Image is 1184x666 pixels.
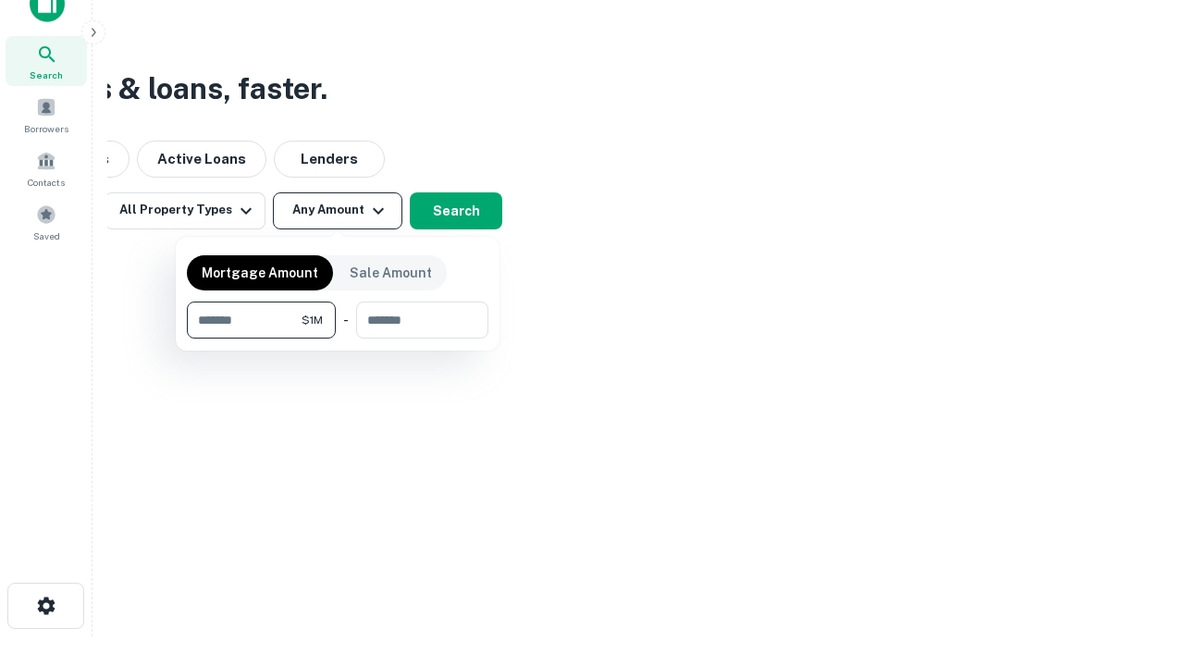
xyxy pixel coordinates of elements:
[302,312,323,328] span: $1M
[202,263,318,283] p: Mortgage Amount
[343,302,349,339] div: -
[350,263,432,283] p: Sale Amount
[1091,518,1184,607] iframe: Chat Widget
